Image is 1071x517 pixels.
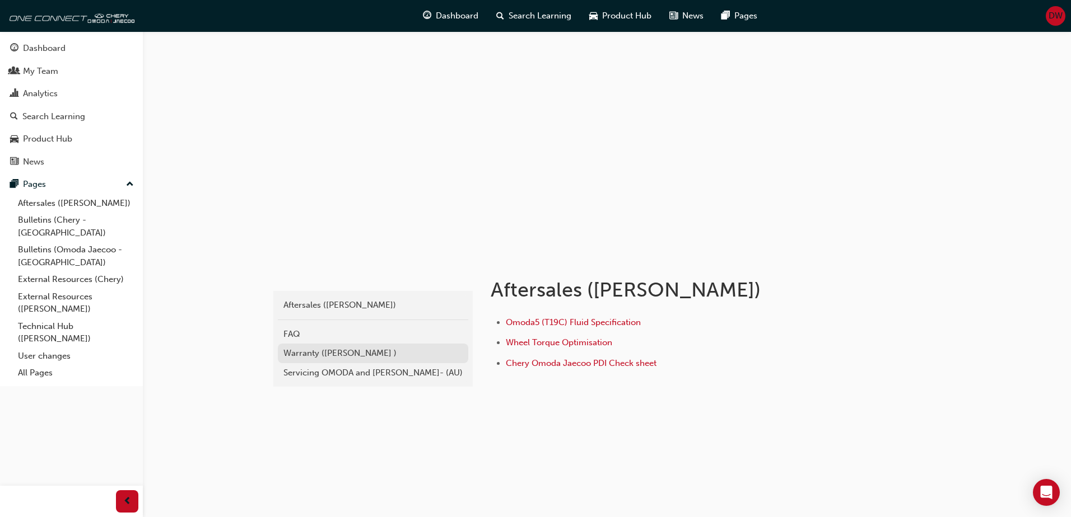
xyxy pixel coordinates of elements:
a: News [4,152,138,172]
span: car-icon [10,134,18,144]
span: Pages [734,10,757,22]
a: Omoda5 (T19C) Fluid Specification [506,317,641,327]
span: people-icon [10,67,18,77]
span: pages-icon [721,9,730,23]
div: Product Hub [23,133,72,145]
span: Search Learning [509,10,571,22]
span: pages-icon [10,180,18,190]
a: Bulletins (Chery - [GEOGRAPHIC_DATA]) [13,211,138,241]
a: Aftersales ([PERSON_NAME]) [278,295,468,315]
a: FAQ [278,325,468,344]
button: DashboardMy TeamAnalyticsSearch LearningProduct HubNews [4,36,138,174]
a: Analytics [4,83,138,104]
a: guage-iconDashboard [414,4,487,27]
a: Technical Hub ([PERSON_NAME]) [13,318,138,347]
a: Chery Omoda Jaecoo PDI Check sheet [506,358,656,368]
a: External Resources (Chery) [13,271,138,288]
div: Pages [23,178,46,191]
a: pages-iconPages [713,4,766,27]
span: news-icon [669,9,678,23]
a: Bulletins (Omoda Jaecoo - [GEOGRAPHIC_DATA]) [13,241,138,271]
span: Dashboard [436,10,478,22]
div: Warranty ([PERSON_NAME] ) [283,347,463,360]
span: guage-icon [423,9,431,23]
button: Pages [4,174,138,195]
a: External Resources ([PERSON_NAME]) [13,288,138,318]
a: Warranty ([PERSON_NAME] ) [278,344,468,363]
span: Product Hub [602,10,651,22]
span: prev-icon [123,495,132,509]
span: chart-icon [10,89,18,99]
a: Wheel Torque Optimisation [506,337,612,347]
a: Search Learning [4,106,138,127]
div: Aftersales ([PERSON_NAME]) [283,299,463,312]
span: News [682,10,704,22]
a: news-iconNews [660,4,713,27]
img: oneconnect [6,4,134,27]
div: Servicing OMODA and [PERSON_NAME]- (AU) [283,366,463,379]
span: up-icon [126,177,134,192]
a: User changes [13,347,138,365]
span: car-icon [589,9,598,23]
div: News [23,156,44,168]
a: car-iconProduct Hub [580,4,660,27]
a: Aftersales ([PERSON_NAME]) [13,195,138,212]
a: search-iconSearch Learning [487,4,580,27]
a: Dashboard [4,38,138,59]
span: news-icon [10,157,18,167]
div: FAQ [283,328,463,341]
span: guage-icon [10,44,18,54]
a: Product Hub [4,129,138,149]
div: My Team [23,65,58,78]
a: Servicing OMODA and [PERSON_NAME]- (AU) [278,363,468,383]
span: search-icon [496,9,504,23]
div: Open Intercom Messenger [1033,479,1060,506]
button: DW [1046,6,1065,26]
div: Dashboard [23,42,66,55]
h1: Aftersales ([PERSON_NAME]) [491,278,858,302]
span: DW [1049,10,1063,22]
a: My Team [4,61,138,82]
a: All Pages [13,364,138,382]
span: search-icon [10,112,18,122]
div: Analytics [23,87,58,100]
div: Search Learning [22,110,85,123]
